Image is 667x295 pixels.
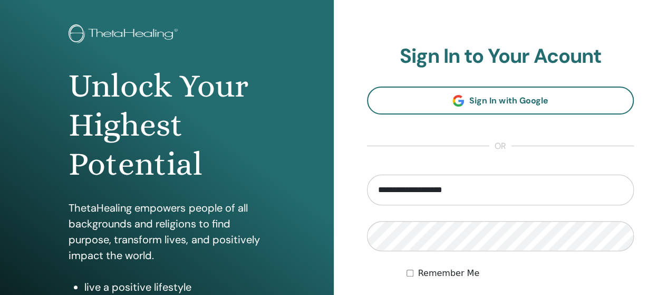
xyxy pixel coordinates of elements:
a: Sign In with Google [367,87,634,115]
h1: Unlock Your Highest Potential [69,66,265,184]
h2: Sign In to Your Acount [367,44,634,69]
li: live a positive lifestyle [84,279,265,295]
p: ThetaHealing empowers people of all backgrounds and religions to find purpose, transform lives, a... [69,200,265,263]
label: Remember Me [418,267,479,280]
div: Keep me authenticated indefinitely or until I manually logout [407,267,634,280]
span: or [489,140,511,153]
span: Sign In with Google [469,95,548,106]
